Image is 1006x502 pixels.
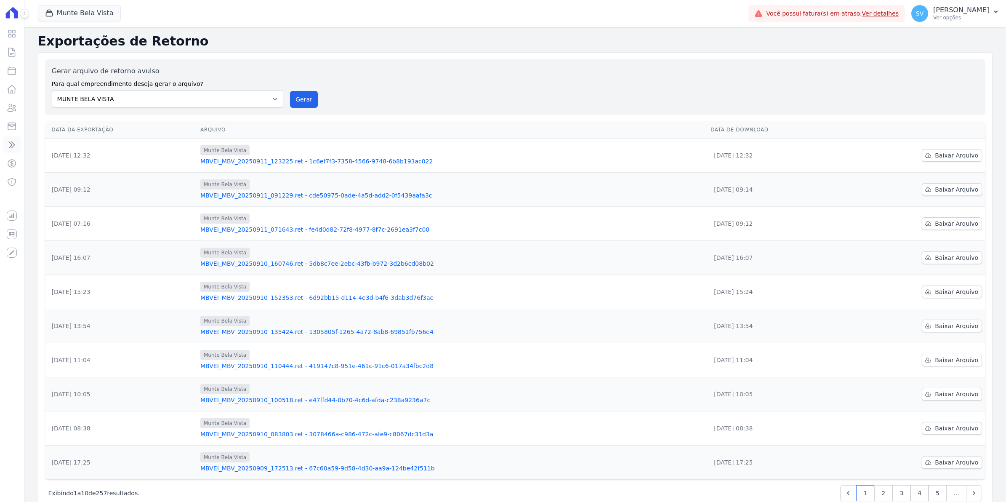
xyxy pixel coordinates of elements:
span: Você possui fatura(s) em atraso. [766,9,899,18]
td: [DATE] 13:54 [707,309,844,343]
span: Munte Bela Vista [200,214,250,224]
span: 10 [81,490,88,497]
a: 3 [892,485,910,501]
a: Baixar Arquivo [922,388,982,401]
a: Baixar Arquivo [922,183,982,196]
span: Baixar Arquivo [935,254,978,262]
td: [DATE] 08:38 [707,411,844,446]
span: 1 [74,490,77,497]
span: … [946,485,966,501]
a: MBVEI_MBV_20250910_110444.ret - 419147c8-951e-461c-91c6-017a34fbc2d8 [200,362,704,370]
button: SV [PERSON_NAME] Ver opções [905,2,1006,25]
span: Munte Bela Vista [200,248,250,258]
a: Baixar Arquivo [922,456,982,469]
span: Munte Bela Vista [200,384,250,394]
span: Baixar Arquivo [935,185,978,194]
a: Baixar Arquivo [922,251,982,264]
span: Baixar Arquivo [935,424,978,433]
span: Munte Bela Vista [200,282,250,292]
td: [DATE] 12:32 [45,139,197,173]
span: SV [916,11,923,16]
td: [DATE] 17:25 [707,446,844,480]
span: Munte Bela Vista [200,418,250,428]
a: MBVEI_MBV_20250910_083803.ret - 3078466a-c986-472c-afe9-c8067dc31d3a [200,430,704,438]
span: Baixar Arquivo [935,288,978,296]
a: MBVEI_MBV_20250911_091229.ret - cde50975-0ade-4a5d-add2-0f5439aafa3c [200,191,704,200]
a: Baixar Arquivo [922,354,982,366]
td: [DATE] 15:24 [707,275,844,309]
span: Baixar Arquivo [935,356,978,364]
span: Baixar Arquivo [935,219,978,228]
span: Munte Bela Vista [200,316,250,326]
a: MBVEI_MBV_20250911_123225.ret - 1c6ef7f3-7358-4566-9748-6b8b193ac022 [200,157,704,166]
a: MBVEI_MBV_20250910_152353.ret - 6d92bb15-d114-4e3d-b4f6-3dab3d76f3ae [200,294,704,302]
td: [DATE] 17:25 [45,446,197,480]
span: Baixar Arquivo [935,151,978,160]
p: [PERSON_NAME] [933,6,989,14]
td: [DATE] 16:07 [45,241,197,275]
th: Data da Exportação [45,121,197,139]
td: [DATE] 13:54 [45,309,197,343]
td: [DATE] 10:05 [707,377,844,411]
a: Baixar Arquivo [922,149,982,162]
button: Munte Bela Vista [38,5,121,21]
a: Baixar Arquivo [922,217,982,230]
a: Baixar Arquivo [922,422,982,435]
a: MBVEI_MBV_20250910_160746.ret - 5db8c7ee-2ebc-43fb-b972-3d2b6cd08b02 [200,259,704,268]
a: MBVEI_MBV_20250911_071643.ret - fe4d0d82-72f8-4977-8f7c-2691ea3f7c00 [200,225,704,234]
p: Ver opções [933,14,989,21]
a: Ver detalhes [862,10,899,17]
a: Next [966,485,982,501]
span: Munte Bela Vista [200,145,250,155]
td: [DATE] 11:04 [45,343,197,377]
a: MBVEI_MBV_20250910_135424.ret - 1305805f-1265-4a72-8ab8-69851fb756e4 [200,328,704,336]
span: Munte Bela Vista [200,179,250,190]
span: Baixar Arquivo [935,322,978,330]
span: Munte Bela Vista [200,452,250,462]
td: [DATE] 12:32 [707,139,844,173]
p: Exibindo a de resultados. [48,489,140,497]
a: 5 [929,485,947,501]
a: 2 [874,485,892,501]
span: Baixar Arquivo [935,390,978,398]
button: Gerar [290,91,318,108]
a: MBVEI_MBV_20250909_172513.ret - 67c60a59-9d58-4d30-aa9a-124be42f511b [200,464,704,473]
a: 4 [910,485,929,501]
td: [DATE] 09:12 [45,173,197,207]
a: Baixar Arquivo [922,320,982,332]
span: Baixar Arquivo [935,458,978,467]
a: Previous [840,485,856,501]
td: [DATE] 09:12 [707,207,844,241]
td: [DATE] 15:23 [45,275,197,309]
h2: Exportações de Retorno [38,34,993,49]
td: [DATE] 16:07 [707,241,844,275]
span: 257 [96,490,107,497]
td: [DATE] 08:38 [45,411,197,446]
a: MBVEI_MBV_20250910_100518.ret - e47ffd44-0b70-4c6d-afda-c238a9236a7c [200,396,704,404]
td: [DATE] 10:05 [45,377,197,411]
span: Munte Bela Vista [200,350,250,360]
td: [DATE] 11:04 [707,343,844,377]
a: Baixar Arquivo [922,286,982,298]
th: Arquivo [197,121,707,139]
td: [DATE] 09:14 [707,173,844,207]
label: Gerar arquivo de retorno avulso [52,66,284,76]
td: [DATE] 07:16 [45,207,197,241]
th: Data de Download [707,121,844,139]
a: 1 [856,485,874,501]
label: Para qual empreendimento deseja gerar o arquivo? [52,76,284,88]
